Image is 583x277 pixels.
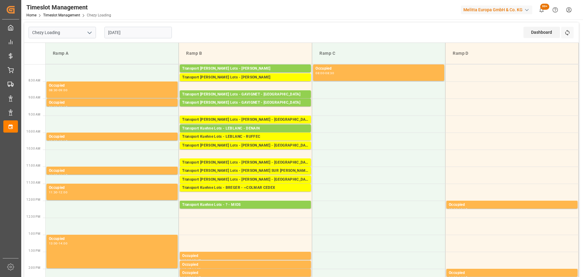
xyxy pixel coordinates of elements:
div: 13:00 [49,242,58,245]
button: Melitta Europa GmbH & Co. KG [461,4,535,16]
div: 13:45 [192,259,201,262]
a: Timeslot Management [43,13,80,17]
div: Transport [PERSON_NAME] Lots - GAVIGNET - [GEOGRAPHIC_DATA] [182,100,309,106]
div: 14:00 [59,242,67,245]
span: 2:00 PM [29,266,40,269]
span: 9:30 AM [29,113,40,116]
div: - [58,89,59,92]
div: Occupied [49,185,175,191]
div: 11:15 [59,174,67,177]
div: Transport [PERSON_NAME] Lots - [PERSON_NAME] - [GEOGRAPHIC_DATA][PERSON_NAME] [182,117,309,123]
div: - [58,242,59,245]
div: Transport [PERSON_NAME] Lots - [PERSON_NAME] SUR [PERSON_NAME] [182,168,309,174]
div: Transport Kuehne Lots - ? - MIOS [182,202,309,208]
span: 10:30 AM [26,147,40,150]
div: Transport [PERSON_NAME] Lots - [PERSON_NAME] - [GEOGRAPHIC_DATA] [182,143,309,149]
div: Pallets: 2,TU: ,City: [GEOGRAPHIC_DATA],Arrival: [DATE] 00:00:00 [182,183,309,188]
span: 11:30 AM [26,181,40,184]
div: Melitta Europa GmbH & Co. KG [461,5,532,14]
div: 09:15 [59,106,67,109]
span: 10:00 AM [26,130,40,133]
div: Transport [PERSON_NAME] Lots - [PERSON_NAME] - [GEOGRAPHIC_DATA] [182,160,309,166]
div: - [58,106,59,109]
div: 12:00 [449,208,458,211]
div: 11:30 [49,191,58,194]
div: - [58,140,59,143]
input: DD-MM-YYYY [104,27,172,38]
a: Home [26,13,36,17]
div: Ramp D [450,48,574,59]
span: 8:30 AM [29,79,40,82]
span: 11:00 AM [26,164,40,167]
div: 08:00 [315,72,324,74]
div: Pallets: 2,TU: ,City: [GEOGRAPHIC_DATA][PERSON_NAME],Arrival: [DATE] 00:00:00 [182,123,309,128]
span: 99+ [540,4,549,10]
div: Occupied [49,100,175,106]
div: Occupied [315,66,442,72]
div: - [58,191,59,194]
div: 12:00 [59,191,67,194]
div: Transport Kuehne Lots - LEBLANC - DENAIN [182,126,309,132]
div: Pallets: 22,TU: 534,City: CARQUEFOU,Arrival: [DATE] 00:00:00 [182,72,309,77]
div: Ramp A [50,48,174,59]
div: Transport Kuehne Lots - LEBLANC - RUFFEC [182,134,309,140]
div: Occupied [49,236,175,242]
div: 13:30 [182,259,191,262]
div: Pallets: 8,TU: 1416,City: [GEOGRAPHIC_DATA],Arrival: [DATE] 00:00:00 [182,98,309,103]
div: 11:00 [49,174,58,177]
div: Ramp B [184,48,307,59]
div: Transport [PERSON_NAME] Lots - [PERSON_NAME] [182,66,309,72]
div: - [191,259,192,262]
div: Occupied [49,134,175,140]
div: 09:00 [49,106,58,109]
div: Occupied [49,83,175,89]
div: 14:00 [192,268,201,271]
input: Type to search/select [29,27,96,38]
div: Pallets: ,TU: 542,City: [GEOGRAPHIC_DATA],Arrival: [DATE] 00:00:00 [182,132,309,137]
button: show 100 new notifications [535,3,548,17]
div: Transport [PERSON_NAME] Lots - GAVIGNET - [GEOGRAPHIC_DATA] [182,92,309,98]
div: 09:00 [59,89,67,92]
div: Transport Kuehne Lots - BREGER - ~COLMAR CEDEX [182,185,309,191]
div: Pallets: 7,TU: 456,City: [GEOGRAPHIC_DATA],Arrival: [DATE] 00:00:00 [182,106,309,111]
div: Occupied [449,270,575,276]
div: Pallets: ,TU: 396,City: [GEOGRAPHIC_DATA],Arrival: [DATE] 00:00:00 [182,149,309,154]
div: Pallets: 6,TU: 365,City: ROCHEFORT SUR NENON,Arrival: [DATE] 00:00:00 [182,174,309,179]
div: Timeslot Management [26,3,111,12]
div: Pallets: 16,TU: 28,City: MIOS,Arrival: [DATE] 00:00:00 [182,208,309,213]
div: Occupied [449,202,575,208]
div: 13:45 [182,268,191,271]
div: Transport [PERSON_NAME] Lots - [PERSON_NAME] - [GEOGRAPHIC_DATA] [182,177,309,183]
span: 12:30 PM [26,215,40,218]
button: open menu [85,28,94,37]
span: 1:30 PM [29,249,40,252]
div: Occupied [182,253,309,259]
div: 12:15 [459,208,467,211]
div: 10:00 [49,140,58,143]
div: Pallets: 2,TU: 513,City: [GEOGRAPHIC_DATA],Arrival: [DATE] 00:00:00 [182,166,309,171]
div: Ramp C [317,48,440,59]
span: 12:00 PM [26,198,40,201]
div: Transport [PERSON_NAME] Lots - [PERSON_NAME] [182,74,309,81]
div: Pallets: 6,TU: 374,City: ~COLMAR CEDEX,Arrival: [DATE] 00:00:00 [182,191,309,196]
div: 08:30 [325,72,334,74]
div: - [191,268,192,271]
div: Occupied [182,270,309,276]
div: 10:15 [59,140,67,143]
div: - [458,208,459,211]
div: 08:30 [49,89,58,92]
div: Dashboard [523,27,560,38]
div: - [58,174,59,177]
div: Occupied [182,262,309,268]
div: Pallets: ,TU: 381,City: RUFFEC,Arrival: [DATE] 00:00:00 [182,140,309,145]
div: Pallets: 14,TU: 416,City: CARQUEFOU,Arrival: [DATE] 00:00:00 [182,81,309,86]
span: 9:00 AM [29,96,40,99]
span: 1:00 PM [29,232,40,235]
button: Help Center [548,3,562,17]
div: Occupied [49,168,175,174]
